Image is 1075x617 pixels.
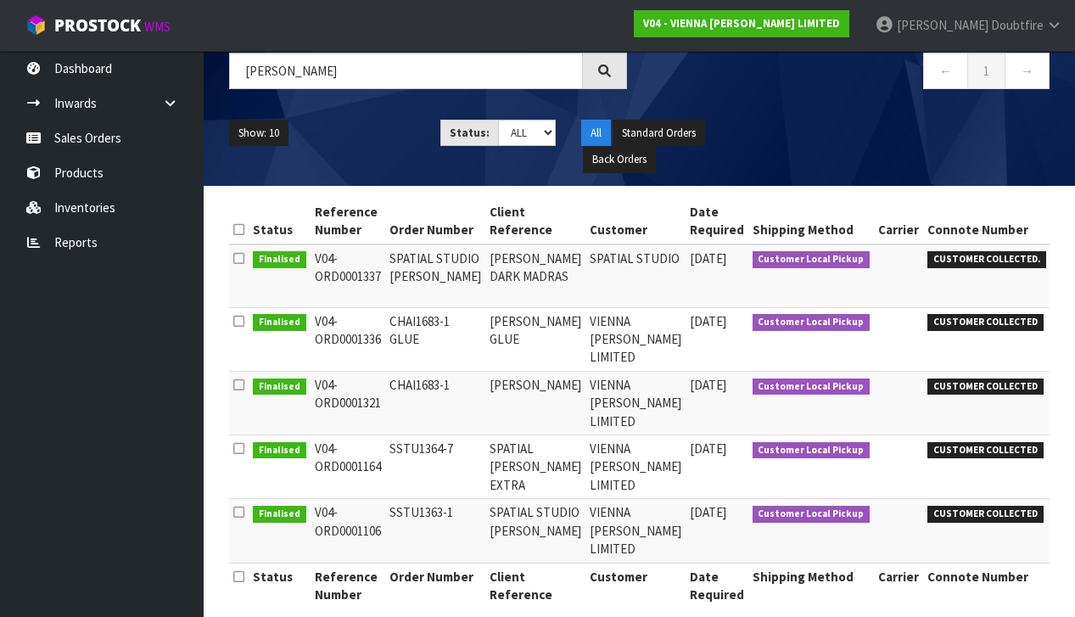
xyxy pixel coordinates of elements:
span: Finalised [253,314,306,331]
span: [DATE] [690,440,726,457]
td: [PERSON_NAME] DARK MADRAS [485,244,585,308]
a: → [1005,53,1050,89]
button: Show: 10 [229,120,288,147]
td: SSTU1364-7 [385,435,485,499]
td: VIENNA [PERSON_NAME] LIMITED [585,371,686,435]
span: [DATE] [690,504,726,520]
td: [PERSON_NAME] [485,371,585,435]
span: Finalised [253,379,306,395]
td: VIENNA [PERSON_NAME] LIMITED [585,435,686,499]
span: CUSTOMER COLLECTED. [927,251,1046,268]
td: [PERSON_NAME] GLUE [485,307,585,371]
strong: V04 - VIENNA [PERSON_NAME] LIMITED [643,16,840,31]
td: V04-ORD0001106 [311,499,385,563]
nav: Page navigation [652,53,1050,94]
th: Shipping Method [748,563,875,608]
span: CUSTOMER COLLECTED [927,506,1044,523]
span: CUSTOMER COLLECTED [927,379,1044,395]
span: CUSTOMER COLLECTED [927,314,1044,331]
th: Reference Number [311,563,385,608]
td: V04-ORD0001164 [311,435,385,499]
span: Finalised [253,442,306,459]
td: SPATIAL STUDIO [585,244,686,308]
a: ← [923,53,968,89]
td: V04-ORD0001336 [311,307,385,371]
span: Customer Local Pickup [753,379,871,395]
span: [DATE] [690,377,726,393]
th: Status [249,563,311,608]
td: SPATIAL STUDIO [PERSON_NAME] [485,499,585,563]
span: Finalised [253,506,306,523]
td: VIENNA [PERSON_NAME] LIMITED [585,499,686,563]
td: VIENNA [PERSON_NAME] LIMITED [585,307,686,371]
td: SPATIAL [PERSON_NAME] EXTRA [485,435,585,499]
span: CUSTOMER COLLECTED [927,442,1044,459]
td: CHAI1683-1 GLUE [385,307,485,371]
a: 1 [967,53,1005,89]
button: All [581,120,611,147]
td: V04-ORD0001321 [311,371,385,435]
strong: Status: [450,126,490,140]
button: Back Orders [583,146,656,173]
th: Carrier [874,563,923,608]
th: Shipping Method [748,199,875,244]
th: Customer [585,199,686,244]
th: Client Reference [485,199,585,244]
td: SPATIAL STUDIO [PERSON_NAME] [385,244,485,308]
input: Search sales orders [229,53,583,89]
th: Customer [585,563,686,608]
small: WMS [144,19,171,35]
span: Customer Local Pickup [753,442,871,459]
span: Customer Local Pickup [753,314,871,331]
button: Standard Orders [613,120,705,147]
th: Order Number [385,199,485,244]
span: Doubtfire [991,17,1044,33]
th: Date Required [686,199,748,244]
span: Finalised [253,251,306,268]
td: CHAI1683-1 [385,371,485,435]
th: Carrier [874,199,923,244]
span: Customer Local Pickup [753,506,871,523]
span: [DATE] [690,250,726,266]
span: [PERSON_NAME] [897,17,988,33]
td: SSTU1363-1 [385,499,485,563]
img: cube-alt.png [25,14,47,36]
th: Reference Number [311,199,385,244]
th: Connote Number [923,563,1050,608]
th: Status [249,199,311,244]
th: Connote Number [923,199,1050,244]
td: V04-ORD0001337 [311,244,385,308]
th: Client Reference [485,563,585,608]
th: Date Required [686,563,748,608]
span: [DATE] [690,313,726,329]
th: Order Number [385,563,485,608]
span: Customer Local Pickup [753,251,871,268]
span: ProStock [54,14,141,36]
